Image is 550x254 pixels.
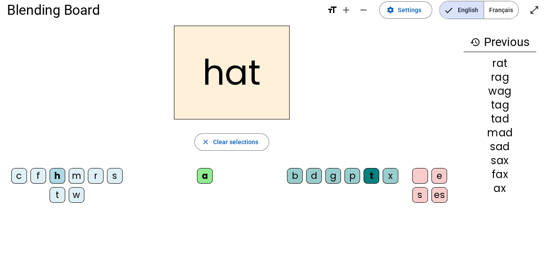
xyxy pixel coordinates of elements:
[11,168,27,184] div: c
[440,1,483,19] span: English
[412,187,428,203] div: s
[463,86,536,96] div: wag
[463,100,536,110] div: tag
[50,168,65,184] div: h
[194,133,270,151] button: Clear selections
[327,5,337,15] mat-icon: format_size
[358,5,369,15] mat-icon: remove
[379,1,432,19] button: Settings
[463,155,536,166] div: sax
[197,168,213,184] div: a
[529,5,540,15] mat-icon: open_in_full
[463,58,536,69] div: rat
[355,1,372,19] button: Decrease font size
[463,183,536,194] div: ax
[30,168,46,184] div: f
[463,142,536,152] div: sad
[439,1,519,19] mat-button-toggle-group: Language selection
[69,168,84,184] div: m
[50,187,65,203] div: t
[463,114,536,124] div: tad
[526,1,543,19] button: Enter full screen
[287,168,303,184] div: b
[325,168,341,184] div: g
[383,168,398,184] div: x
[88,168,103,184] div: r
[363,168,379,184] div: t
[463,128,536,138] div: mad
[344,168,360,184] div: p
[69,187,84,203] div: w
[431,168,447,184] div: e
[398,5,421,15] span: Settings
[202,138,210,146] mat-icon: close
[107,168,123,184] div: s
[463,72,536,82] div: rag
[174,26,290,119] h2: hat
[213,137,259,147] span: Clear selections
[337,1,355,19] button: Increase font size
[306,168,322,184] div: d
[484,1,518,19] span: Français
[463,33,536,52] h3: Previous
[387,6,394,14] mat-icon: settings
[431,187,447,203] div: es
[470,37,480,47] mat-icon: history
[341,5,351,15] mat-icon: add
[463,169,536,180] div: fax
